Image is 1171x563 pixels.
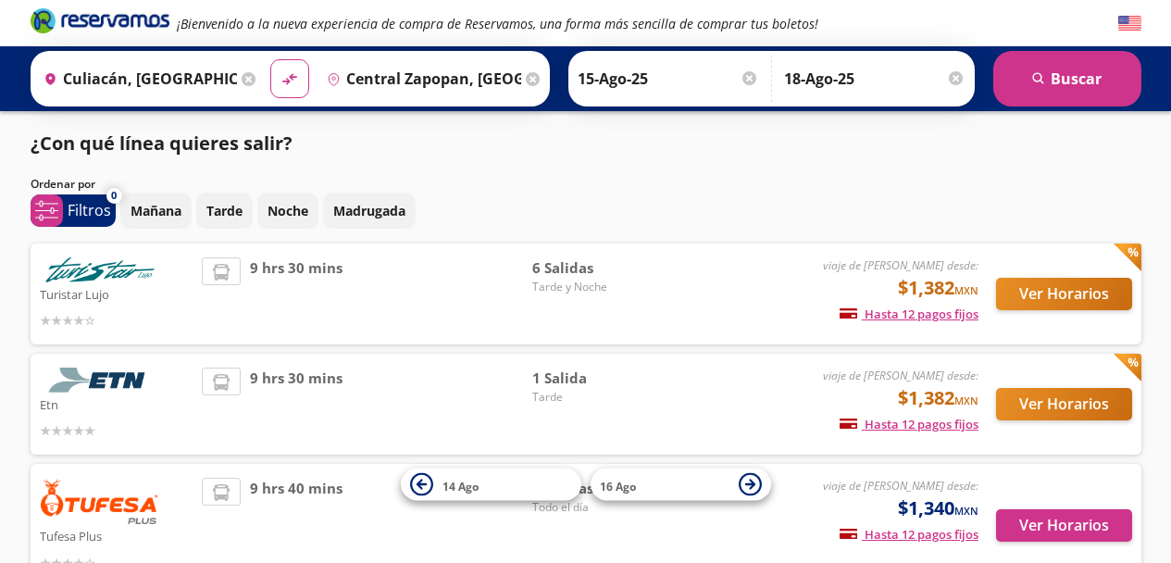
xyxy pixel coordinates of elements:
em: viaje de [PERSON_NAME] desde: [823,257,978,273]
small: MXN [954,283,978,297]
button: Ver Horarios [996,278,1132,310]
input: Opcional [784,56,965,102]
span: Todo el día [532,499,662,516]
img: Tufesa Plus [40,478,160,524]
input: Buscar Origen [36,56,238,102]
p: Tufesa Plus [40,524,193,546]
span: $1,340 [898,494,978,522]
p: Mañana [131,201,181,220]
span: 16 Ago [600,478,636,494]
button: Ver Horarios [996,509,1132,542]
span: Hasta 12 pagos fijos [840,306,978,322]
img: Etn [40,368,160,393]
a: Brand Logo [31,6,169,40]
p: Tarde [206,201,243,220]
span: 1 Salida [532,368,662,389]
p: Madrugada [333,201,405,220]
p: Ordenar por [31,176,95,193]
span: 0 [111,188,117,204]
button: Tarde [196,193,253,229]
span: 14 Ago [442,478,479,494]
p: Turistar Lujo [40,282,193,305]
span: $1,382 [898,274,978,302]
input: Buscar Destino [319,56,521,102]
button: Noche [257,193,318,229]
em: ¡Bienvenido a la nueva experiencia de compra de Reservamos, una forma más sencilla de comprar tus... [177,15,818,32]
span: $1,382 [898,384,978,412]
input: Elegir Fecha [578,56,759,102]
span: 9 hrs 30 mins [250,257,343,331]
button: Buscar [993,51,1141,106]
span: Hasta 12 pagos fijos [840,526,978,543]
small: MXN [954,504,978,518]
em: viaje de [PERSON_NAME] desde: [823,478,978,494]
span: Hasta 12 pagos fijos [840,416,978,432]
button: English [1118,12,1141,35]
button: 16 Ago [591,469,771,501]
p: Noche [268,201,308,220]
small: MXN [954,394,978,407]
p: ¿Con qué línea quieres salir? [31,130,293,157]
p: Filtros [68,199,111,221]
img: Turistar Lujo [40,257,160,282]
i: Brand Logo [31,6,169,34]
button: Ver Horarios [996,388,1132,420]
button: 0Filtros [31,194,116,227]
span: Tarde [532,389,662,406]
em: viaje de [PERSON_NAME] desde: [823,368,978,383]
button: Madrugada [323,193,416,229]
span: Tarde y Noche [532,279,662,295]
button: 14 Ago [401,469,581,501]
span: 9 hrs 30 mins [250,368,343,441]
button: Mañana [120,193,192,229]
p: Etn [40,393,193,415]
span: 6 Salidas [532,257,662,279]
